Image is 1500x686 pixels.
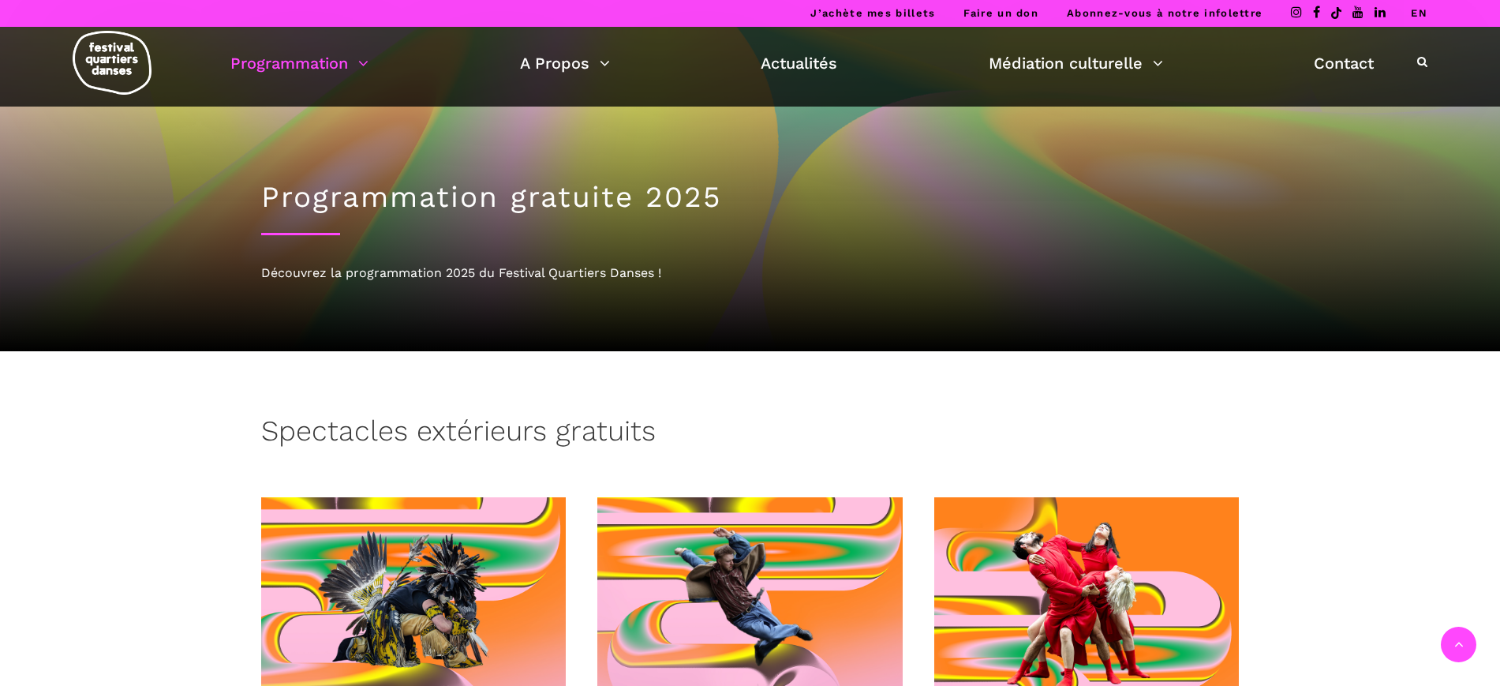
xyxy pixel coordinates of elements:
a: Programmation [230,50,368,77]
a: Faire un don [963,7,1038,19]
div: Découvrez la programmation 2025 du Festival Quartiers Danses ! [261,263,1240,283]
a: Actualités [761,50,837,77]
a: A Propos [520,50,610,77]
a: EN [1411,7,1427,19]
a: Abonnez-vous à notre infolettre [1067,7,1262,19]
h1: Programmation gratuite 2025 [261,180,1240,215]
img: logo-fqd-med [73,31,151,95]
a: Médiation culturelle [989,50,1163,77]
a: Contact [1314,50,1374,77]
h3: Spectacles extérieurs gratuits [261,414,656,454]
a: J’achète mes billets [810,7,935,19]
